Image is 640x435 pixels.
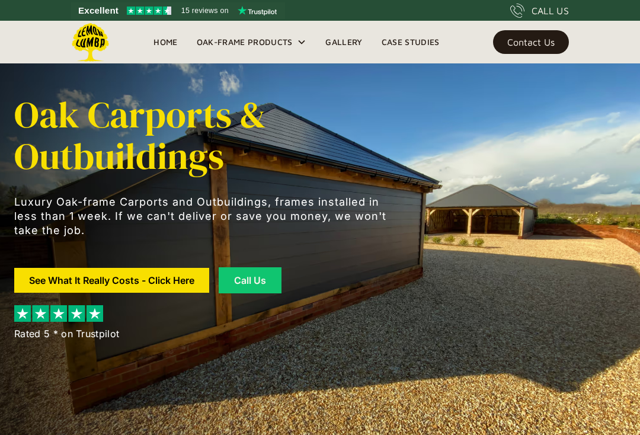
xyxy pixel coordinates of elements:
[71,2,285,19] a: See Lemon Lumba reviews on Trustpilot
[532,4,569,18] div: CALL US
[14,268,209,293] a: See What It Really Costs - Click Here
[127,7,171,15] img: Trustpilot 4.5 stars
[14,94,393,177] h1: Oak Carports & Outbuildings
[187,21,316,63] div: Oak-Frame Products
[14,195,393,238] p: Luxury Oak-frame Carports and Outbuildings, frames installed in less than 1 week. If we can't del...
[181,4,229,18] span: 15 reviews on
[493,30,569,54] a: Contact Us
[14,327,119,341] div: Rated 5 * on Trustpilot
[219,267,281,293] a: Call Us
[507,38,555,46] div: Contact Us
[372,33,449,51] a: Case Studies
[316,33,372,51] a: Gallery
[197,35,293,49] div: Oak-Frame Products
[238,6,277,15] img: Trustpilot logo
[233,276,267,285] div: Call Us
[78,4,119,18] span: Excellent
[144,33,187,51] a: Home
[510,4,569,18] a: CALL US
